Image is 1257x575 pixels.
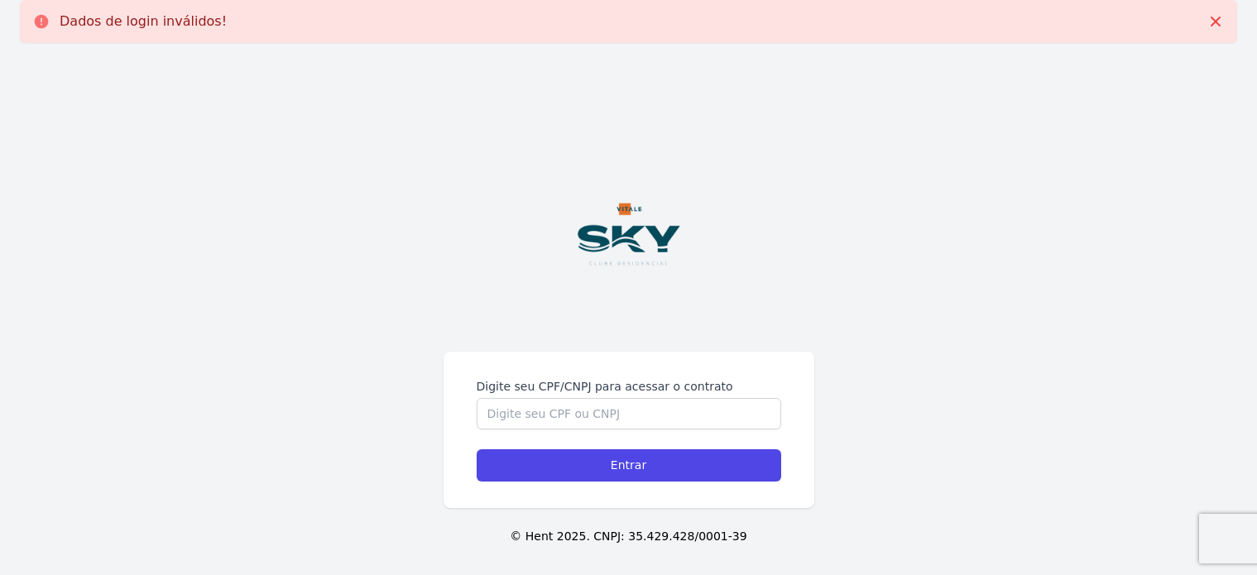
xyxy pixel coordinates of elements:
p: © Hent 2025. CNPJ: 35.429.428/0001-39 [26,528,1231,545]
img: Logo%20Vitale%20SKY%20Azul.png [538,143,720,325]
input: Entrar [477,449,781,482]
input: Digite seu CPF ou CNPJ [477,398,781,429]
p: Dados de login inválidos! [60,13,227,30]
label: Digite seu CPF/CNPJ para acessar o contrato [477,378,781,395]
